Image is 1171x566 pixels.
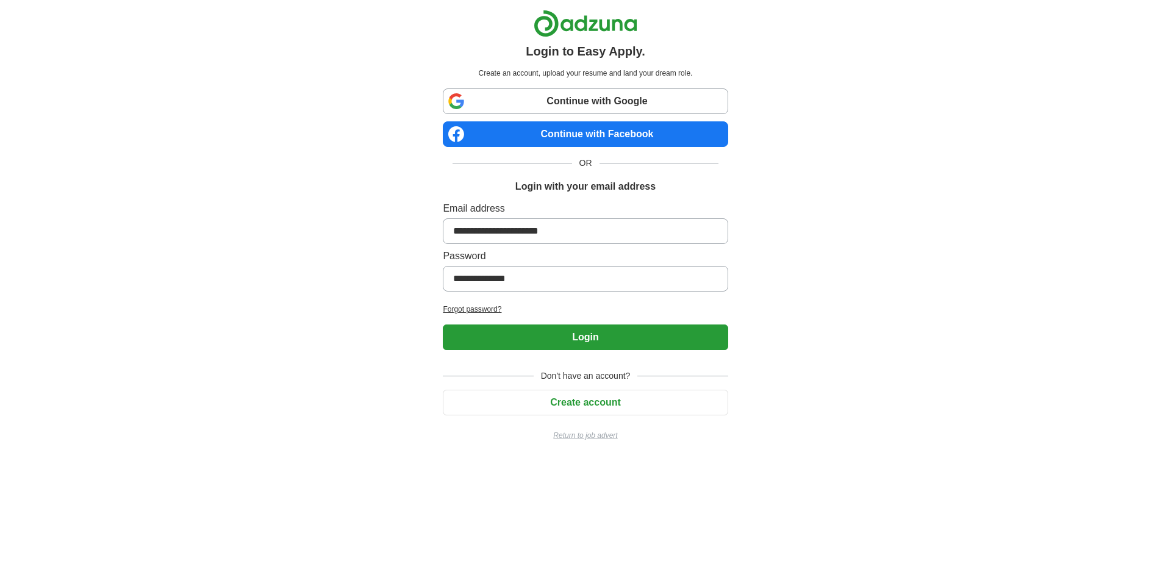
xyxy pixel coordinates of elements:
a: Continue with Facebook [443,121,728,147]
h1: Login to Easy Apply. [526,42,645,60]
img: Adzuna logo [534,10,637,37]
label: Email address [443,201,728,216]
h1: Login with your email address [515,179,656,194]
a: Continue with Google [443,88,728,114]
span: Don't have an account? [534,370,638,382]
a: Forgot password? [443,304,728,315]
label: Password [443,249,728,263]
a: Create account [443,397,728,407]
a: Return to job advert [443,430,728,441]
button: Create account [443,390,728,415]
p: Create an account, upload your resume and land your dream role. [445,68,725,79]
span: OR [572,157,600,170]
button: Login [443,324,728,350]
